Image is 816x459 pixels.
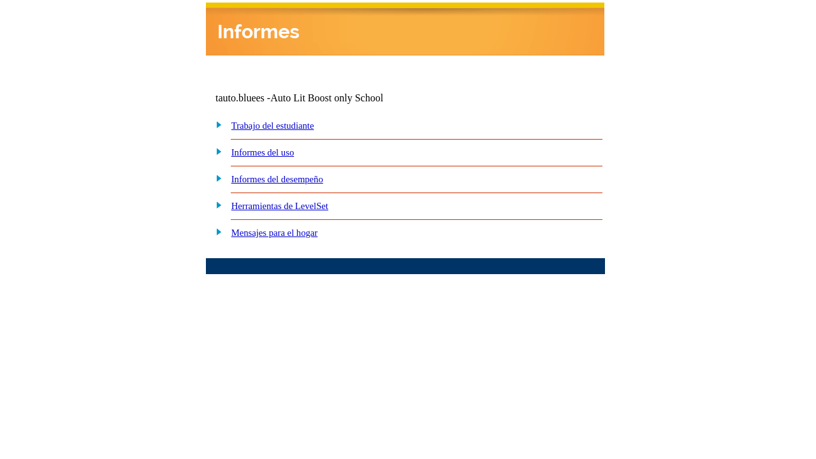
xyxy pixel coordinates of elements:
img: plus.gif [209,199,222,210]
img: plus.gif [209,145,222,157]
a: Trabajo del estudiante [231,120,314,131]
nobr: Auto Lit Boost only School [270,92,383,103]
img: plus.gif [209,226,222,237]
a: Informes del uso [231,147,295,157]
a: Informes del desempeño [231,174,323,184]
td: tauto.bluees - [215,92,450,104]
a: Herramientas de LevelSet [231,201,328,211]
a: Mensajes para el hogar [231,228,318,238]
img: plus.gif [209,119,222,130]
img: header [206,3,604,55]
img: plus.gif [209,172,222,184]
